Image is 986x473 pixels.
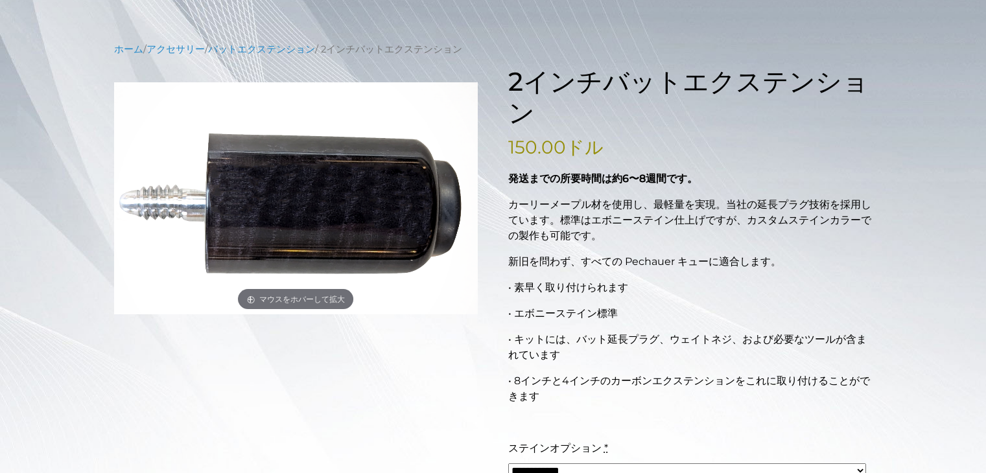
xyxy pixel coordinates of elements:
[315,43,462,55] font: / 2インチバットエクステンション
[114,43,143,55] a: ホーム
[508,442,602,454] font: ステインオプション
[508,333,867,361] font: • キットには、バット延長プラグ、ウェイトネジ、および必要なツールが含まれています
[114,82,478,315] img: 2-inch-butt-extension.png
[508,307,618,319] font: • エボニーステイン標準
[604,442,608,454] abbr: 必須
[508,198,871,242] font: カーリーメープル材を使用し、最軽量を実現。当社の延長プラグ技術を採用しています。標準はエボニーステイン仕上げですが、カスタムステインカラーでの製作も可能です。
[508,375,870,402] font: • 8インチと4インチのカーボンエクステンションをこれに取り付けることができます
[566,136,604,158] font: ドル
[508,65,869,128] font: 2インチバットエクステンション
[114,42,873,56] nav: パンくず
[147,43,205,55] a: アクセサリー
[508,281,628,294] font: • 素早く取り付けられます
[143,43,147,55] font: /
[508,172,698,185] font: 発送までの所要時間は約6〜8週間です。
[208,43,315,55] a: バットエクステンション
[205,43,208,55] font: /
[508,255,781,268] font: 新旧を問わず、すべての Pechauer キューに適合します。
[508,136,566,158] font: 150.00
[114,82,478,315] a: マウスをホバーして拡大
